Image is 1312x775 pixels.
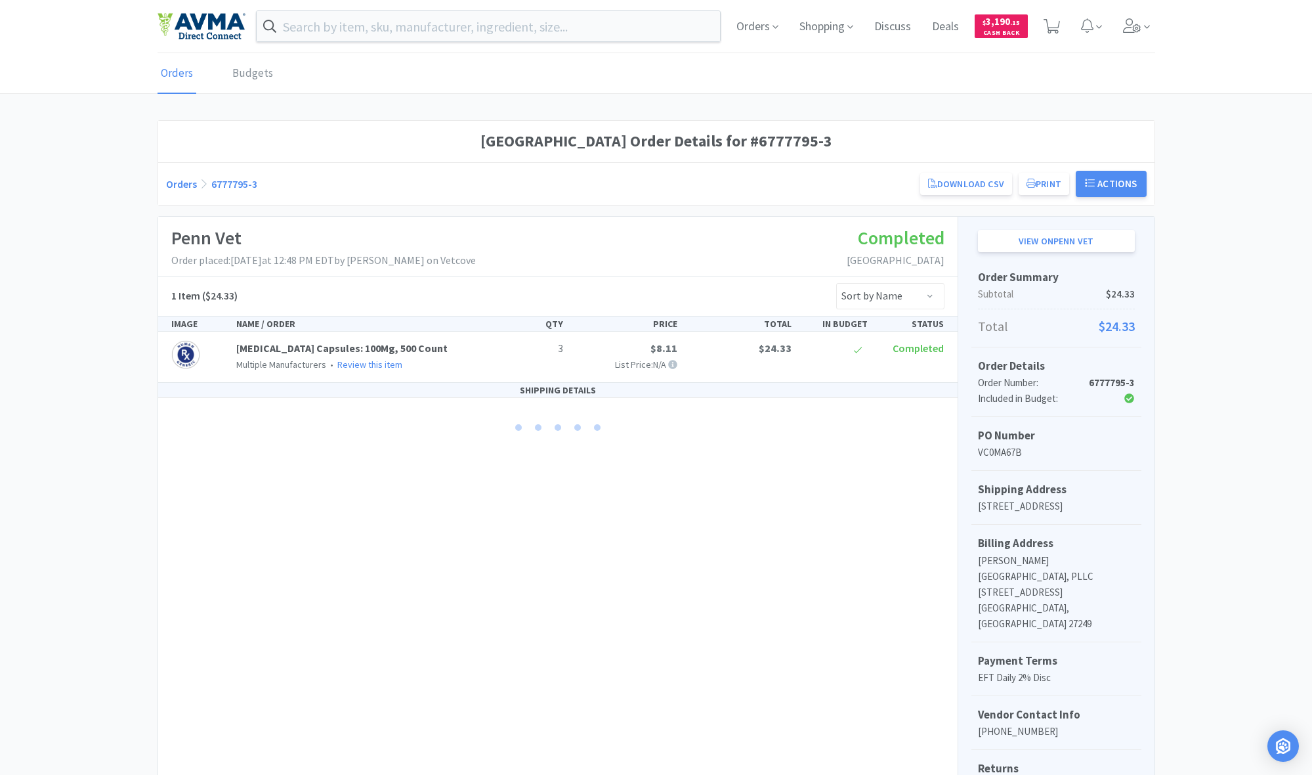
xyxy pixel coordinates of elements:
[869,21,916,33] a: Discuss
[978,375,1082,391] div: Order Number:
[328,359,335,370] span: •
[975,9,1028,44] a: $3,190.15Cash Back
[166,317,232,331] div: IMAGE
[978,445,1135,460] p: VC0MA67B
[158,12,245,40] img: e4e33dab9f054f5782a47901c742baa9_102.png
[171,289,200,302] span: 1 Item
[920,173,1012,195] a: Download CSV
[171,223,476,253] h1: Penn Vet
[166,177,197,190] a: Orders
[983,18,986,27] span: $
[158,383,958,398] div: SHIPPING DETAILS
[978,357,1135,375] h5: Order Details
[978,391,1082,407] div: Included in Budget:
[978,316,1135,337] p: Total
[211,177,257,190] a: 6777795-3
[847,252,944,269] p: [GEOGRAPHIC_DATA]
[978,585,1135,600] p: [STREET_ADDRESS]
[171,340,200,369] img: 9f305be91d7f49dcb6532831cdd34fdb_165271.png
[927,21,964,33] a: Deals
[873,317,949,331] div: STATUS
[978,286,1135,302] p: Subtotal
[1099,316,1135,337] span: $24.33
[574,357,677,372] p: List Price: N/A
[1267,730,1299,762] div: Open Intercom Messenger
[158,54,196,94] a: Orders
[978,706,1135,724] h5: Vendor Contact Info
[983,30,1020,38] span: Cash Back
[337,359,402,370] a: Review this item
[229,54,276,94] a: Budgets
[978,230,1135,252] a: View onPenn Vet
[978,724,1135,740] p: [PHONE_NUMBER]
[893,342,944,355] span: Completed
[858,226,944,250] span: Completed
[1106,286,1135,302] span: $24.33
[1010,18,1020,27] span: . 15
[497,340,563,357] p: 3
[236,342,448,355] a: [MEDICAL_DATA] Capsules: 100Mg, 500 Count
[257,11,721,41] input: Search by item, sku, manufacturer, ingredient, size...
[1019,173,1069,195] button: Print
[978,481,1135,498] h5: Shipping Address
[759,342,792,355] span: $24.33
[978,535,1135,552] h5: Billing Address
[978,670,1135,686] p: EFT Daily 2% Disc
[231,317,492,331] div: NAME / ORDER
[1076,171,1147,197] button: Actions
[166,129,1147,154] h1: [GEOGRAPHIC_DATA] Order Details for #6777795-3
[171,252,476,269] p: Order placed: [DATE] at 12:48 PM EDT by [PERSON_NAME] on Vetcove
[797,317,873,331] div: IN BUDGET
[978,269,1135,286] h5: Order Summary
[236,359,326,370] span: Multiple Manufacturers
[978,427,1135,445] h5: PO Number
[983,15,1020,28] span: 3,190
[1089,376,1135,389] strong: 6777795-3
[650,342,677,355] span: $8.11
[171,288,238,305] h5: ($24.33)
[492,317,568,331] div: QTY
[568,317,683,331] div: PRICE
[978,498,1135,514] p: [STREET_ADDRESS]
[978,553,1135,585] p: [PERSON_NAME][GEOGRAPHIC_DATA], PLLC
[978,652,1135,670] h5: Payment Terms
[978,600,1135,632] p: [GEOGRAPHIC_DATA], [GEOGRAPHIC_DATA] 27249
[683,317,797,331] div: TOTAL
